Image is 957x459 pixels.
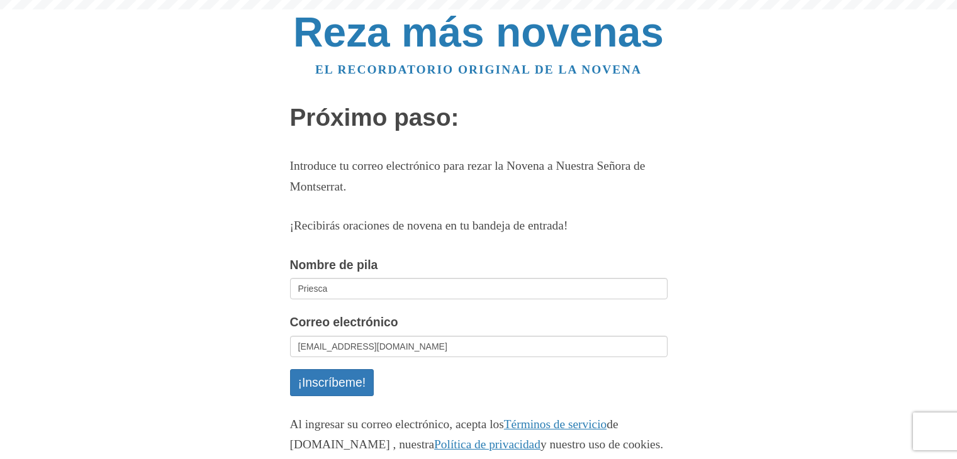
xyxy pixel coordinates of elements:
font: Introduce tu correo electrónico para rezar la Novena a Nuestra Señora de Montserrat. [290,159,646,193]
button: ¡Inscríbeme! [290,369,374,395]
font: Correo electrónico [290,315,398,329]
input: Opcional [290,278,668,299]
a: Reza más novenas [293,9,664,55]
font: Al ingresar su correo electrónico, acepta los [290,418,504,431]
font: Nombre de pila [290,258,378,272]
a: Política de privacidad [434,438,540,451]
font: ¡Inscríbeme! [298,375,366,389]
a: Términos de servicio [504,418,607,431]
font: Próximo paso: [290,104,459,131]
font: ¡Recibirás oraciones de novena en tu bandeja de entrada! [290,219,568,232]
a: El recordatorio original de la novena [315,63,642,76]
font: y nuestro uso de cookies. [540,438,663,451]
